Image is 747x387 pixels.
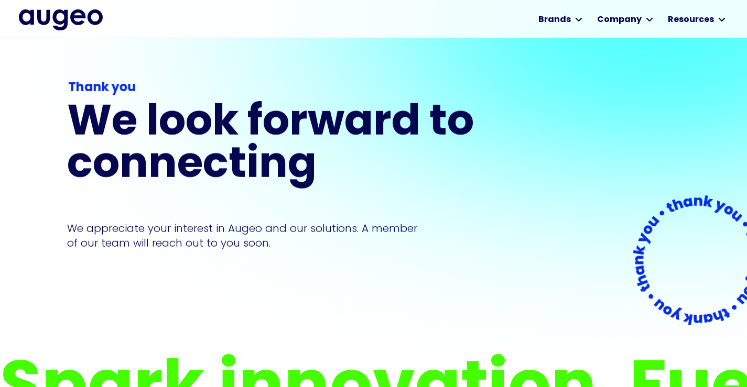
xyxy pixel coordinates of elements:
div: Thank you [68,79,518,97]
p: We appreciate your interest in Augeo and our solutions. A member of our team will reach out to yo... [67,221,428,250]
a: home [19,9,103,30]
div: Company [597,14,642,26]
img: Augeo's full logo in midnight blue. [19,9,103,30]
div: Brands [538,14,571,26]
h1: We look forward to connecting [67,103,520,187]
div: Resources [668,14,714,26]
